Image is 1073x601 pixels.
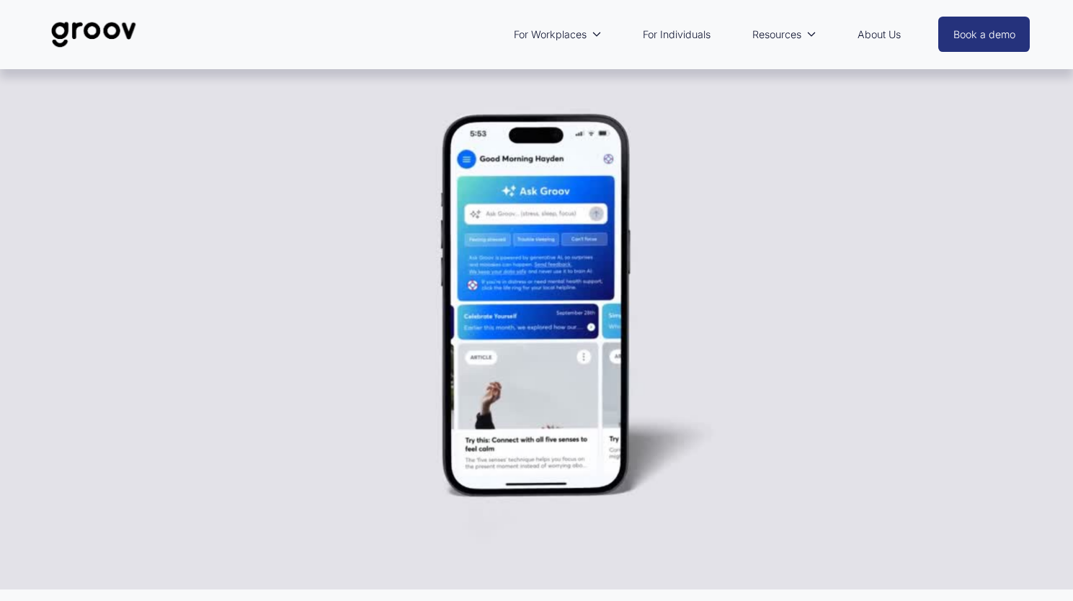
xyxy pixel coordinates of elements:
span: Resources [752,25,801,44]
a: For Individuals [636,18,718,51]
a: folder dropdown [745,18,824,51]
a: folder dropdown [507,18,609,51]
a: Book a demo [938,17,1030,52]
span: For Workplaces [514,25,587,44]
a: About Us [850,18,908,51]
img: Groov | Unlock Human Potential at Work and in Life [43,11,145,58]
